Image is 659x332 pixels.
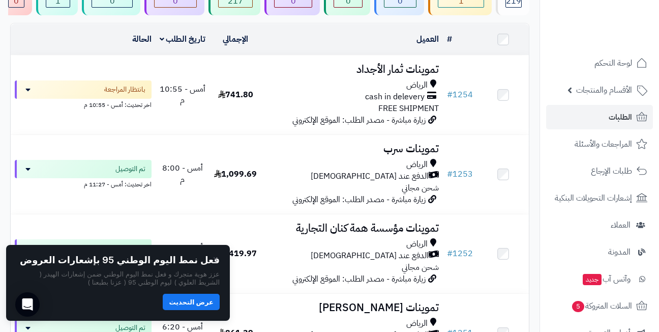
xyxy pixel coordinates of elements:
[583,274,602,285] span: جديد
[416,33,439,45] a: العميل
[265,64,439,75] h3: تموينات ثمار الأجداد
[162,241,203,265] span: أمس - 7:23 م
[20,255,220,265] h2: فعل نمط اليوم الوطني 95 بإشعارات العروض
[160,33,206,45] a: تاريخ الطلب
[218,89,253,101] span: 741.80
[546,213,653,237] a: العملاء
[611,218,631,232] span: العملاء
[571,299,632,313] span: السلات المتروكة
[546,267,653,291] a: وآتس آبجديد
[447,89,453,101] span: #
[162,162,203,186] span: أمس - 8:00 م
[265,223,439,234] h3: تموينات مؤسسة همة كنان التجارية
[594,56,632,70] span: لوحة التحكم
[546,132,653,156] a: المراجعات والأسئلة
[311,250,429,262] span: الدفع عند [DEMOGRAPHIC_DATA]
[378,102,439,115] span: FREE SHIPMENT
[546,240,653,264] a: المدونة
[265,143,439,155] h3: تموينات سرب
[546,186,653,210] a: إشعارات التحويلات البنكية
[115,243,145,254] span: تم التوصيل
[402,182,439,194] span: شحن مجاني
[160,83,205,107] span: أمس - 10:55 م
[608,245,631,259] span: المدونة
[132,33,152,45] a: الحالة
[546,294,653,318] a: السلات المتروكة5
[447,89,473,101] a: #1254
[447,247,453,260] span: #
[406,318,428,329] span: الرياض
[104,85,145,95] span: بانتظار المراجعة
[214,168,257,180] span: 1,099.69
[591,164,632,178] span: طلبات الإرجاع
[555,191,632,205] span: إشعارات التحويلات البنكية
[447,247,473,260] a: #1252
[292,273,426,285] span: زيارة مباشرة - مصدر الطلب: الموقع الإلكتروني
[575,137,632,151] span: المراجعات والأسئلة
[447,168,473,180] a: #1253
[572,301,584,312] span: 5
[406,238,428,250] span: الرياض
[15,178,152,189] div: اخر تحديث: أمس - 11:27 م
[447,33,452,45] a: #
[223,33,248,45] a: الإجمالي
[406,159,428,171] span: الرياض
[546,105,653,129] a: الطلبات
[406,79,428,91] span: الرياض
[292,193,426,206] span: زيارة مباشرة - مصدر الطلب: الموقع الإلكتروني
[609,110,632,124] span: الطلبات
[582,272,631,286] span: وآتس آب
[265,302,439,314] h3: تموينات [PERSON_NAME]
[163,294,220,310] button: عرض التحديث
[447,168,453,180] span: #
[16,270,220,287] p: عزز هوية متجرك و فعل نمط اليوم الوطني ضمن إشعارات الهيدر ( الشريط العلوي ) ليوم الوطني 95 ( عزنا ...
[546,159,653,183] a: طلبات الإرجاع
[402,261,439,273] span: شحن مجاني
[546,51,653,75] a: لوحة التحكم
[15,292,40,317] div: Open Intercom Messenger
[311,171,429,182] span: الدفع عند [DEMOGRAPHIC_DATA]
[576,83,632,97] span: الأقسام والمنتجات
[292,114,426,126] span: زيارة مباشرة - مصدر الطلب: الموقع الإلكتروني
[365,91,425,103] span: cash in delevery
[214,247,257,260] span: 1,419.97
[15,99,152,109] div: اخر تحديث: أمس - 10:55 م
[115,164,145,174] span: تم التوصيل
